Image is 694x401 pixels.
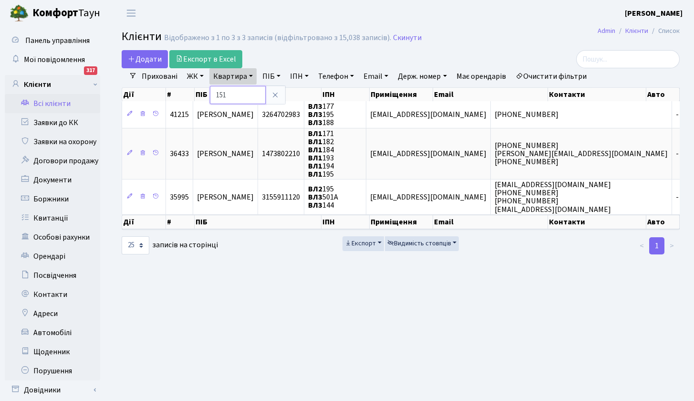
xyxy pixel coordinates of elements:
[197,192,254,202] span: [PERSON_NAME]
[128,54,162,64] span: Додати
[370,109,487,120] span: [EMAIL_ADDRESS][DOMAIN_NAME]
[308,128,334,180] span: 171 182 184 193 194 195
[5,190,100,209] a: Боржники
[649,237,664,254] a: 1
[195,88,321,101] th: ПІБ
[5,361,100,380] a: Порушення
[308,101,334,128] span: 177 195 188
[170,192,189,202] span: 35995
[345,239,376,248] span: Експорт
[308,161,322,171] b: ВЛ1
[370,192,487,202] span: [EMAIL_ADDRESS][DOMAIN_NAME]
[122,28,162,45] span: Клієнти
[5,304,100,323] a: Адреси
[308,184,338,211] span: 195 501А 144
[122,50,168,68] a: Додати
[625,26,648,36] a: Клієнти
[433,215,548,229] th: Email
[308,101,322,112] b: ВЛ3
[433,88,548,101] th: Email
[24,54,85,65] span: Мої повідомлення
[308,200,322,211] b: ВЛ3
[648,26,680,36] li: Список
[676,192,679,202] span: -
[10,4,29,23] img: logo.png
[308,184,322,194] b: ВЛ2
[308,192,322,202] b: ВЛ3
[5,132,100,151] a: Заявки на охорону
[370,148,487,159] span: [EMAIL_ADDRESS][DOMAIN_NAME]
[321,215,370,229] th: ІПН
[5,151,100,170] a: Договори продажу
[5,323,100,342] a: Автомобілі
[5,50,100,69] a: Мої повідомлення317
[495,140,668,167] span: [PHONE_NUMBER] [PERSON_NAME][EMAIL_ADDRESS][DOMAIN_NAME] [PHONE_NUMBER]
[495,109,559,120] span: [PHONE_NUMBER]
[122,215,166,229] th: Дії
[646,88,680,101] th: Авто
[170,109,189,120] span: 41215
[166,215,195,229] th: #
[5,342,100,361] a: Щоденник
[387,239,451,248] span: Видимість стовпців
[308,169,322,179] b: ВЛ1
[625,8,683,19] a: [PERSON_NAME]
[138,68,181,84] a: Приховані
[262,192,300,202] span: 3155911120
[286,68,312,84] a: ІПН
[5,209,100,228] a: Квитанції
[495,179,611,214] span: [EMAIL_ADDRESS][DOMAIN_NAME] [PHONE_NUMBER] [PHONE_NUMBER] [EMAIL_ADDRESS][DOMAIN_NAME]
[209,68,257,84] a: Квартира
[576,50,680,68] input: Пошук...
[370,88,433,101] th: Приміщення
[259,68,284,84] a: ПІБ
[170,148,189,159] span: 36433
[5,228,100,247] a: Особові рахунки
[5,170,100,190] a: Документи
[119,5,143,21] button: Переключити навігацію
[5,285,100,304] a: Контакти
[195,215,321,229] th: ПІБ
[166,88,195,101] th: #
[394,68,450,84] a: Держ. номер
[32,5,100,21] span: Таун
[676,148,679,159] span: -
[5,31,100,50] a: Панель управління
[385,236,459,251] button: Видимість стовпців
[122,236,149,254] select: записів на сторінці
[342,236,384,251] button: Експорт
[5,113,100,132] a: Заявки до КК
[197,148,254,159] span: [PERSON_NAME]
[262,109,300,120] span: 3264702983
[5,266,100,285] a: Посвідчення
[360,68,392,84] a: Email
[5,75,100,94] a: Клієнти
[308,153,322,163] b: ВЛ1
[676,109,679,120] span: -
[197,109,254,120] span: [PERSON_NAME]
[308,145,322,155] b: ВЛ1
[84,66,97,75] div: 317
[583,21,694,41] nav: breadcrumb
[32,5,78,21] b: Комфорт
[183,68,207,84] a: ЖК
[308,137,322,147] b: ВЛ1
[169,50,242,68] a: Експорт в Excel
[164,33,391,42] div: Відображено з 1 по 3 з 3 записів (відфільтровано з 15,038 записів).
[308,109,322,120] b: ВЛ3
[548,88,646,101] th: Контакти
[122,88,166,101] th: Дії
[5,247,100,266] a: Орендарі
[5,380,100,400] a: Довідники
[321,88,370,101] th: ІПН
[5,94,100,113] a: Всі клієнти
[512,68,590,84] a: Очистити фільтри
[598,26,615,36] a: Admin
[370,215,433,229] th: Приміщення
[393,33,422,42] a: Скинути
[646,215,680,229] th: Авто
[308,118,322,128] b: ВЛ3
[25,35,90,46] span: Панель управління
[453,68,510,84] a: Має орендарів
[314,68,358,84] a: Телефон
